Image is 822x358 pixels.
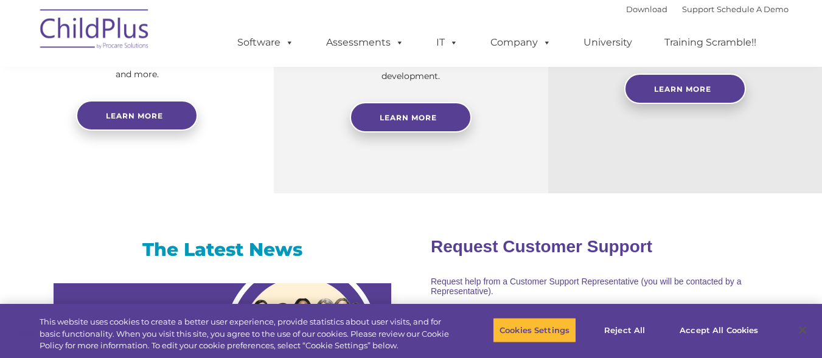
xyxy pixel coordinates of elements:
button: Cookies Settings [493,317,576,343]
span: Learn more [106,111,163,120]
a: Learn More [624,74,746,104]
span: Learn More [654,84,711,94]
span: Learn More [380,113,437,122]
button: Reject All [587,317,663,343]
div: This website uses cookies to create a better user experience, provide statistics about user visit... [40,316,452,352]
a: Training Scramble!! [652,30,768,55]
a: Company [478,30,563,55]
a: Assessments [314,30,416,55]
a: Learn more [76,100,198,131]
a: Download [626,4,667,14]
span: Last name [169,80,206,89]
font: | [626,4,789,14]
a: Support [682,4,714,14]
a: University [571,30,644,55]
button: Close [789,317,816,343]
a: Learn More [350,102,472,133]
span: Phone number [169,130,221,139]
button: Accept All Cookies [673,317,765,343]
h3: The Latest News [54,238,391,262]
a: Software [225,30,306,55]
a: IT [424,30,470,55]
a: Schedule A Demo [717,4,789,14]
img: ChildPlus by Procare Solutions [34,1,156,61]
